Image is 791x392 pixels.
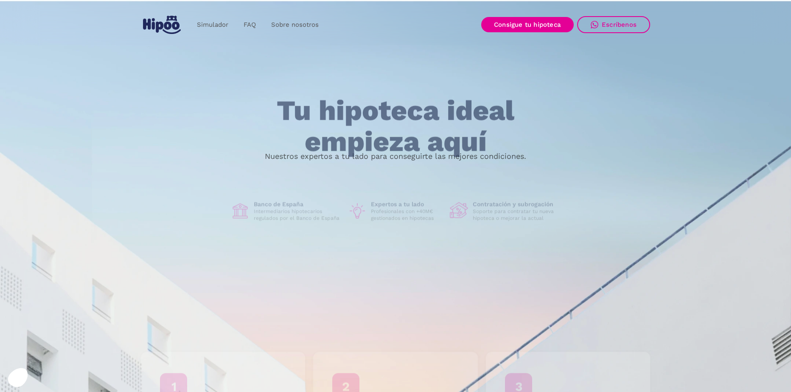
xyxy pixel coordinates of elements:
h1: Banco de España [254,200,341,208]
p: Soporte para contratar tu nueva hipoteca o mejorar la actual [473,208,560,222]
h1: Expertos a tu lado [371,200,443,208]
a: Simulador [189,17,236,33]
a: Consigue tu hipoteca [481,17,574,32]
p: Profesionales con +40M€ gestionados en hipotecas [371,208,443,222]
a: home [141,12,182,37]
h1: Contratación y subrogación [473,200,560,208]
a: Escríbenos [577,16,650,33]
p: Nuestros expertos a tu lado para conseguirte las mejores condiciones. [265,153,526,160]
a: Sobre nosotros [264,17,326,33]
div: Escríbenos [602,21,637,28]
a: FAQ [236,17,264,33]
h1: Tu hipoteca ideal empieza aquí [235,96,556,157]
p: Intermediarios hipotecarios regulados por el Banco de España [254,208,341,222]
